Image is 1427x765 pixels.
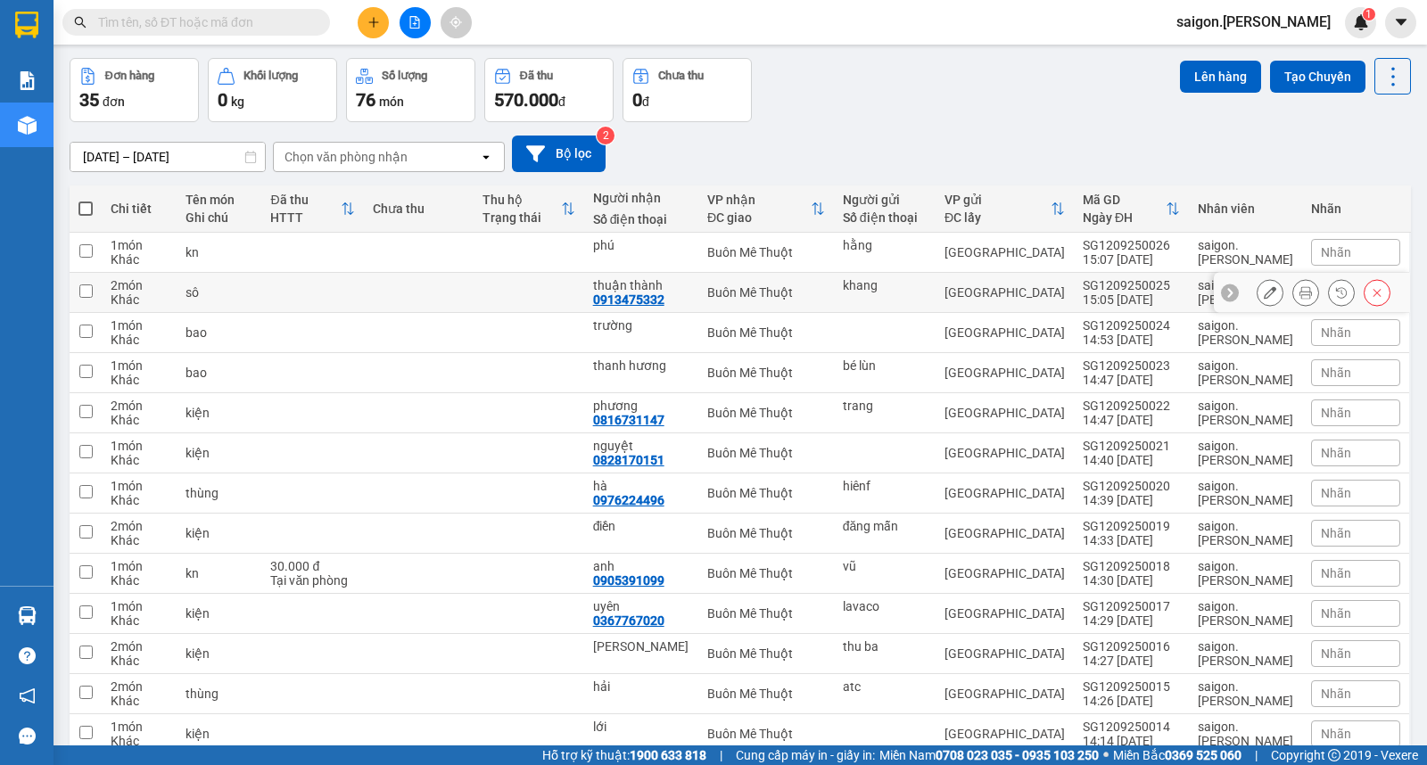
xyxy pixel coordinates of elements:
[1083,734,1180,748] div: 14:14 [DATE]
[103,95,125,109] span: đơn
[18,116,37,135] img: warehouse-icon
[1321,687,1351,701] span: Nhãn
[843,639,927,654] div: thu ba
[1083,613,1180,628] div: 14:29 [DATE]
[1083,679,1180,694] div: SG1209250015
[542,745,706,765] span: Hỗ trợ kỹ thuật:
[1083,252,1180,267] div: 15:07 [DATE]
[441,7,472,38] button: aim
[1321,646,1351,661] span: Nhãn
[1103,752,1109,759] span: ⚪️
[1165,748,1241,762] strong: 0369 525 060
[843,399,927,413] div: trang
[843,193,927,207] div: Người gửi
[1083,559,1180,573] div: SG1209250018
[593,599,689,613] div: uyên
[1270,61,1365,93] button: Tạo Chuyến
[1363,8,1375,21] sup: 1
[593,479,689,493] div: hà
[623,58,752,122] button: Chưa thu0đ
[1321,325,1351,340] span: Nhãn
[231,95,244,109] span: kg
[698,185,834,233] th: Toggle SortBy
[1113,745,1241,765] span: Miền Bắc
[1257,279,1283,306] div: Sửa đơn hàng
[1198,202,1293,216] div: Nhân viên
[1198,439,1293,467] div: saigon.thaison
[9,9,259,105] li: [GEOGRAPHIC_DATA]
[186,366,252,380] div: bao
[111,639,168,654] div: 2 món
[111,679,168,694] div: 2 món
[111,373,168,387] div: Khác
[186,245,252,259] div: kn
[707,687,825,701] div: Buôn Mê Thuột
[111,493,168,507] div: Khác
[1083,292,1180,307] div: 15:05 [DATE]
[408,16,421,29] span: file-add
[79,89,99,111] span: 35
[18,606,37,625] img: warehouse-icon
[270,559,354,573] div: 30.000 đ
[707,526,825,540] div: Buôn Mê Thuột
[186,285,252,300] div: sô
[111,533,168,547] div: Khác
[9,9,71,71] img: logo.jpg
[1198,318,1293,347] div: saigon.thaison
[936,185,1074,233] th: Toggle SortBy
[944,406,1065,420] div: [GEOGRAPHIC_DATA]
[111,278,168,292] div: 2 món
[843,599,927,613] div: lavaco
[111,573,168,588] div: Khác
[707,606,825,621] div: Buôn Mê Thuột
[593,519,689,533] div: điền
[1198,399,1293,427] div: saigon.thaison
[944,210,1051,225] div: ĐC lấy
[1321,446,1351,460] span: Nhãn
[1321,486,1351,500] span: Nhãn
[1198,358,1293,387] div: saigon.thaison
[285,148,408,166] div: Chọn văn phòng nhận
[944,366,1065,380] div: [GEOGRAPHIC_DATA]
[1162,11,1345,33] span: saigon.[PERSON_NAME]
[512,136,606,172] button: Bộ lọc
[944,325,1065,340] div: [GEOGRAPHIC_DATA]
[346,58,475,122] button: Số lượng76món
[593,573,664,588] div: 0905391099
[1311,202,1400,216] div: Nhãn
[593,439,689,453] div: nguyệt
[736,745,875,765] span: Cung cấp máy in - giấy in:
[1083,493,1180,507] div: 14:39 [DATE]
[944,446,1065,460] div: [GEOGRAPHIC_DATA]
[111,720,168,734] div: 1 món
[843,559,927,573] div: vũ
[186,606,252,621] div: kiện
[111,439,168,453] div: 1 món
[1198,479,1293,507] div: saigon.thaison
[270,210,340,225] div: HTTT
[270,193,340,207] div: Đã thu
[9,126,123,185] li: VP [GEOGRAPHIC_DATA]
[1083,439,1180,453] div: SG1209250021
[111,559,168,573] div: 1 món
[707,325,825,340] div: Buôn Mê Thuột
[111,358,168,373] div: 1 món
[450,16,462,29] span: aim
[593,318,689,333] div: trường
[944,486,1065,500] div: [GEOGRAPHIC_DATA]
[111,734,168,748] div: Khác
[1198,679,1293,708] div: saigon.thaison
[1083,333,1180,347] div: 14:53 [DATE]
[186,193,252,207] div: Tên món
[1083,413,1180,427] div: 14:47 [DATE]
[261,185,363,233] th: Toggle SortBy
[1083,694,1180,708] div: 14:26 [DATE]
[1180,61,1261,93] button: Lên hàng
[111,318,168,333] div: 1 món
[111,613,168,628] div: Khác
[720,745,722,765] span: |
[484,58,614,122] button: Đã thu570.000đ
[1083,599,1180,613] div: SG1209250017
[1083,238,1180,252] div: SG1209250026
[1083,373,1180,387] div: 14:47 [DATE]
